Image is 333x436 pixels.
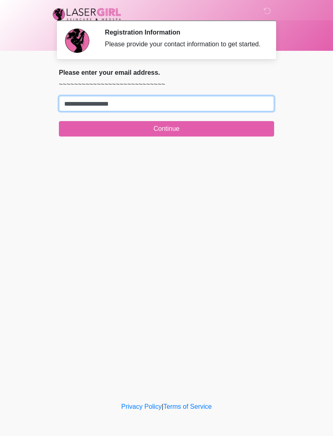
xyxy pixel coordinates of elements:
p: ~~~~~~~~~~~~~~~~~~~~~~~~~~~~ [59,80,274,89]
h2: Registration Information [105,28,262,36]
img: Agent Avatar [65,28,89,53]
div: Please provide your contact information to get started. [105,39,262,49]
h2: Please enter your email address. [59,69,274,76]
a: | [162,403,163,410]
a: Privacy Policy [121,403,162,410]
a: Terms of Service [163,403,212,410]
img: Laser Girl Med Spa LLC Logo [51,6,123,22]
button: Continue [59,121,274,137]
